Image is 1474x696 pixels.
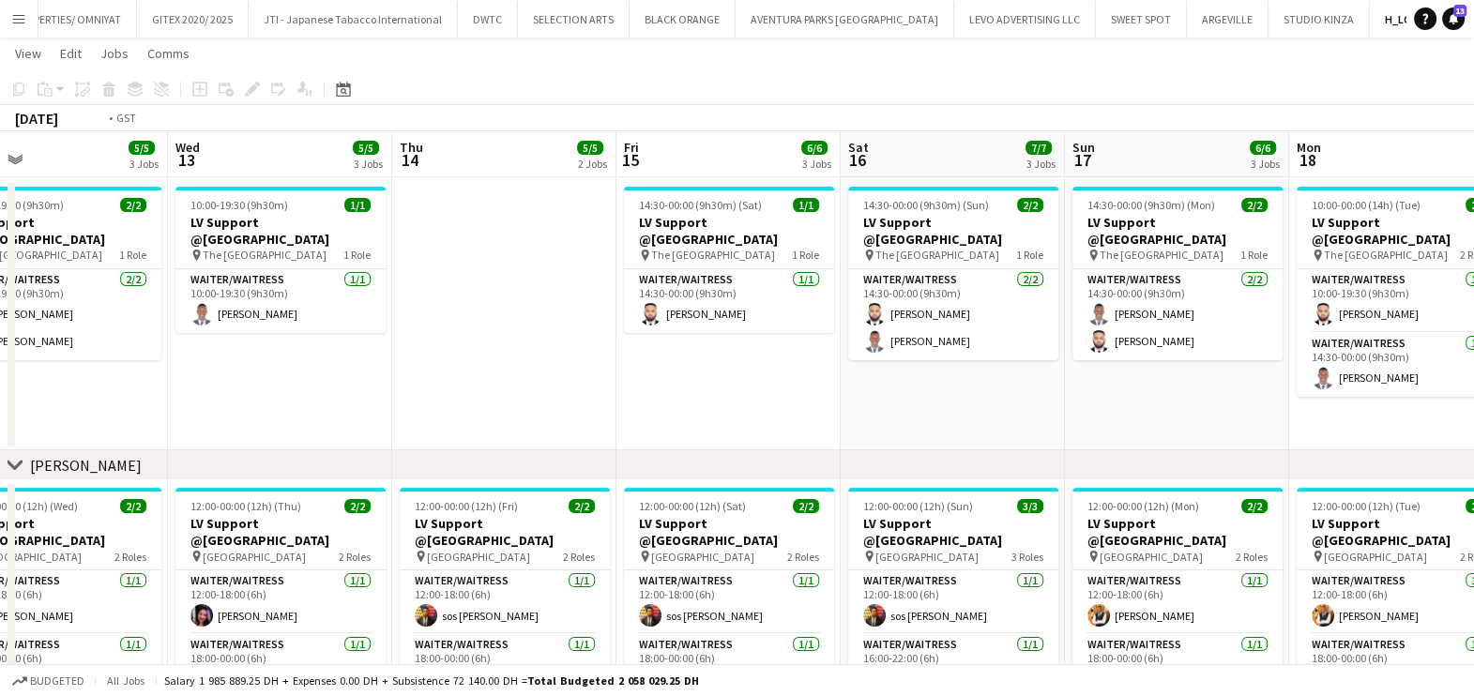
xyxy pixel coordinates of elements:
div: 3 Jobs [354,157,383,171]
span: [GEOGRAPHIC_DATA] [427,550,530,564]
span: 10:00-19:30 (9h30m) [190,198,288,212]
h3: LV Support @[GEOGRAPHIC_DATA] [175,515,386,549]
span: Total Budgeted 2 058 029.25 DH [527,673,699,688]
span: 17 [1070,149,1095,171]
span: 14 [397,149,423,171]
button: DWTC [458,1,518,38]
span: 12:00-00:00 (12h) (Sat) [639,499,746,513]
div: 14:30-00:00 (9h30m) (Sun)2/2LV Support @[GEOGRAPHIC_DATA] The [GEOGRAPHIC_DATA]1 RoleWaiter/Waitr... [848,187,1058,360]
a: 13 [1442,8,1465,30]
span: 2/2 [344,499,371,513]
span: Jobs [100,45,129,62]
span: 2 Roles [114,550,146,564]
div: Salary 1 985 889.25 DH + Expenses 0.00 DH + Subsistence 72 140.00 DH = [164,673,699,688]
span: 5/5 [129,141,155,155]
span: 2/2 [1017,198,1043,212]
span: 14:30-00:00 (9h30m) (Sat) [639,198,762,212]
span: 13 [1453,5,1466,17]
span: 2 Roles [563,550,595,564]
span: 2/2 [569,499,595,513]
span: 6/6 [1250,141,1276,155]
span: 3/3 [1017,499,1043,513]
button: Budgeted [9,671,87,691]
app-card-role: Waiter/Waitress1/110:00-19:30 (9h30m)[PERSON_NAME] [175,269,386,333]
app-card-role: Waiter/Waitress1/112:00-18:00 (6h)sos [PERSON_NAME] [848,570,1058,634]
span: 1 Role [119,248,146,262]
span: 6/6 [801,141,828,155]
span: Comms [147,45,190,62]
span: Thu [400,139,423,156]
button: STUDIO KINZA [1269,1,1370,38]
div: 14:30-00:00 (9h30m) (Mon)2/2LV Support @[GEOGRAPHIC_DATA] The [GEOGRAPHIC_DATA]1 RoleWaiter/Waitr... [1072,187,1283,360]
span: Fri [624,139,639,156]
div: 2 Jobs [578,157,607,171]
a: Edit [53,41,89,66]
span: 14:30-00:00 (9h30m) (Sun) [863,198,989,212]
span: 15 [621,149,639,171]
app-card-role: Waiter/Waitress1/112:00-18:00 (6h)[PERSON_NAME] [1072,570,1283,634]
div: 3 Jobs [1026,157,1056,171]
h3: LV Support @[GEOGRAPHIC_DATA] [1072,214,1283,248]
span: Budgeted [30,674,84,688]
span: The [GEOGRAPHIC_DATA] [875,248,999,262]
span: 1 Role [792,248,819,262]
a: View [8,41,49,66]
span: 2/2 [1241,198,1268,212]
span: The [GEOGRAPHIC_DATA] [1324,248,1448,262]
button: LEVO ADVERTISING LLC [954,1,1096,38]
span: 1 Role [1240,248,1268,262]
span: 2/2 [793,499,819,513]
button: AVENTURA PARKS [GEOGRAPHIC_DATA] [736,1,954,38]
button: ARGEVILLE [1187,1,1269,38]
app-card-role: Waiter/Waitress2/214:30-00:00 (9h30m)[PERSON_NAME][PERSON_NAME] [848,269,1058,360]
span: 14:30-00:00 (9h30m) (Mon) [1087,198,1215,212]
span: 5/5 [353,141,379,155]
span: Wed [175,139,200,156]
span: 16 [845,149,869,171]
app-job-card: 10:00-19:30 (9h30m)1/1LV Support @[GEOGRAPHIC_DATA] The [GEOGRAPHIC_DATA]1 RoleWaiter/Waitress1/1... [175,187,386,333]
app-card-role: Waiter/Waitress1/112:00-18:00 (6h)sos [PERSON_NAME] [624,570,834,634]
button: BLACK ORANGE [630,1,736,38]
span: 12:00-00:00 (12h) (Sun) [863,499,973,513]
span: [GEOGRAPHIC_DATA] [1100,550,1203,564]
a: Comms [140,41,197,66]
span: 2/2 [1241,499,1268,513]
span: 1/1 [344,198,371,212]
span: [GEOGRAPHIC_DATA] [651,550,754,564]
button: SELECTION ARTS [518,1,630,38]
span: 7/7 [1026,141,1052,155]
app-card-role: Waiter/Waitress2/214:30-00:00 (9h30m)[PERSON_NAME][PERSON_NAME] [1072,269,1283,360]
span: 13 [173,149,200,171]
span: 2 Roles [339,550,371,564]
span: 12:00-00:00 (12h) (Thu) [190,499,301,513]
span: 3 Roles [1011,550,1043,564]
a: Jobs [93,41,136,66]
span: [GEOGRAPHIC_DATA] [203,550,306,564]
div: [DATE] [15,109,58,128]
span: 1/1 [793,198,819,212]
h3: LV Support @[GEOGRAPHIC_DATA] [624,515,834,549]
button: GITEX 2020/ 2025 [137,1,249,38]
span: View [15,45,41,62]
span: Sun [1072,139,1095,156]
span: 12:00-00:00 (12h) (Fri) [415,499,518,513]
h3: LV Support @[GEOGRAPHIC_DATA] [848,515,1058,549]
app-card-role: Waiter/Waitress1/112:00-18:00 (6h)[PERSON_NAME] [175,570,386,634]
h3: LV Support @[GEOGRAPHIC_DATA] [175,214,386,248]
span: 2/2 [120,198,146,212]
h3: LV Support @[GEOGRAPHIC_DATA] [624,214,834,248]
div: 3 Jobs [129,157,159,171]
span: 12:00-00:00 (12h) (Tue) [1312,499,1421,513]
app-job-card: 14:30-00:00 (9h30m) (Sat)1/1LV Support @[GEOGRAPHIC_DATA] The [GEOGRAPHIC_DATA]1 RoleWaiter/Waitr... [624,187,834,333]
span: 10:00-00:00 (14h) (Tue) [1312,198,1421,212]
span: 1 Role [343,248,371,262]
span: 2/2 [120,499,146,513]
span: 18 [1294,149,1321,171]
span: All jobs [103,673,148,688]
span: [GEOGRAPHIC_DATA] [875,550,979,564]
div: [PERSON_NAME] [30,456,142,475]
button: SWEET SPOT [1096,1,1187,38]
span: Sat [848,139,869,156]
